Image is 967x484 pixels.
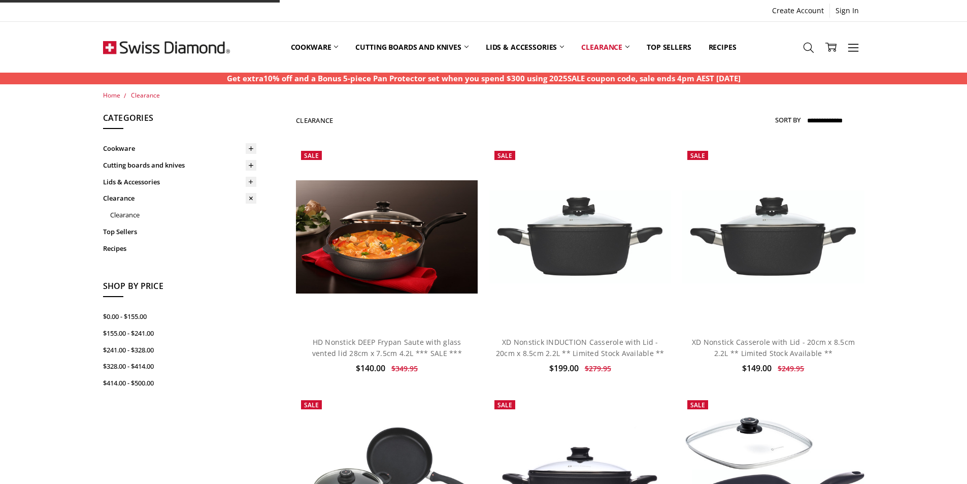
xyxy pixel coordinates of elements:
[103,174,256,190] a: Lids & Accessories
[549,363,579,374] span: $199.00
[775,112,801,128] label: Sort By
[103,91,120,100] a: Home
[694,297,853,316] a: Add to Cart
[573,24,638,70] a: Clearance
[585,364,611,373] span: $279.95
[690,151,705,160] span: Sale
[477,24,573,70] a: Lids & Accessories
[296,146,478,328] a: HD Nonstick DEEP Frypan Saute with glass vented lid 28cm x 7.5cm 4.2L *** SALE ***
[110,207,256,223] a: Clearance
[103,157,256,174] a: Cutting boards and knives
[304,401,319,409] span: Sale
[103,240,256,257] a: Recipes
[282,24,347,70] a: Cookware
[356,363,385,374] span: $140.00
[227,73,741,84] p: Get extra10% off and a Bonus 5-piece Pan Protector set when you spend $300 using 2025SALE coupon ...
[347,24,477,70] a: Cutting boards and knives
[103,190,256,207] a: Clearance
[103,358,256,375] a: $328.00 - $414.00
[296,116,333,124] h1: Clearance
[742,363,772,374] span: $149.00
[489,146,671,328] a: XD Nonstick INDUCTION Casserole with Lid - 20cm x 8.5cm 2.2L ** Limited Stock Available **
[103,112,256,129] h5: Categories
[690,401,705,409] span: Sale
[103,140,256,157] a: Cookware
[496,337,664,358] a: XD Nonstick INDUCTION Casserole with Lid - 20cm x 8.5cm 2.2L ** Limited Stock Available **
[489,190,671,283] img: XD Nonstick INDUCTION Casserole with Lid - 20cm x 8.5cm 2.2L ** Limited Stock Available **
[103,342,256,359] a: $241.00 - $328.00
[103,308,256,325] a: $0.00 - $155.00
[638,24,699,70] a: Top Sellers
[766,4,829,18] a: Create Account
[103,22,230,73] img: Free Shipping On Every Order
[103,280,256,297] h5: Shop By Price
[830,4,864,18] a: Sign In
[497,151,512,160] span: Sale
[103,223,256,240] a: Top Sellers
[308,297,466,316] a: Add to Cart
[497,401,512,409] span: Sale
[778,364,804,373] span: $249.95
[700,24,745,70] a: Recipes
[131,91,160,100] a: Clearance
[682,190,864,283] img: XD Nonstick Casserole with Lid - 20cm x 8.5cm 2.2L side view
[103,375,256,392] a: $414.00 - $500.00
[501,297,659,316] a: Add to Cart
[692,337,855,358] a: XD Nonstick Casserole with Lid - 20cm x 8.5cm 2.2L ** Limited Stock Available **
[312,337,462,358] a: HD Nonstick DEEP Frypan Saute with glass vented lid 28cm x 7.5cm 4.2L *** SALE ***
[103,325,256,342] a: $155.00 - $241.00
[682,146,864,328] a: XD Nonstick Casserole with Lid - 20cm x 8.5cm 2.2L side view
[296,180,478,294] img: HD Nonstick DEEP Frypan Saute with glass vented lid 28cm x 7.5cm 4.2L *** SALE ***
[391,364,418,373] span: $349.95
[304,151,319,160] span: Sale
